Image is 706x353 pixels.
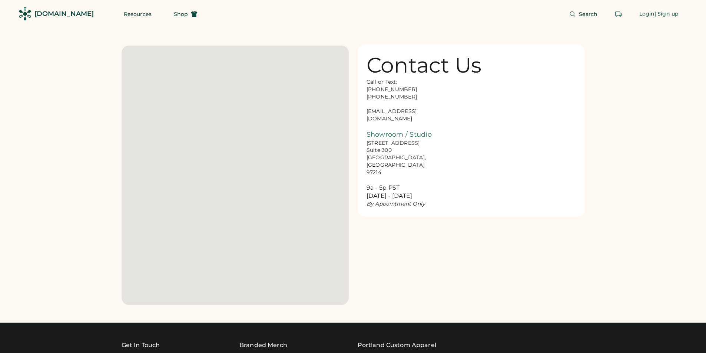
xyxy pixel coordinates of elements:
button: Search [560,7,607,21]
a: Portland Custom Apparel [358,341,436,350]
div: Get In Touch [122,341,160,350]
em: By Appointment Only [367,200,425,207]
div: Contact Us [367,53,482,77]
img: Rendered Logo - Screens [19,7,32,20]
div: [DOMAIN_NAME] [34,9,94,19]
font: 9a - 5p PST [DATE] - [DATE] [367,184,412,200]
div: | Sign up [654,10,679,18]
button: Shop [165,7,206,21]
span: Search [579,11,598,17]
div: Login [639,10,655,18]
span: Shop [174,11,188,17]
div: Call or Text: [PHONE_NUMBER] [PHONE_NUMBER] [EMAIL_ADDRESS][DOMAIN_NAME] [STREET_ADDRESS] Suite 3... [367,79,441,208]
button: Resources [115,7,160,21]
button: Retrieve an order [611,7,626,21]
font: Showroom / Studio [367,130,432,139]
div: Branded Merch [239,341,287,350]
